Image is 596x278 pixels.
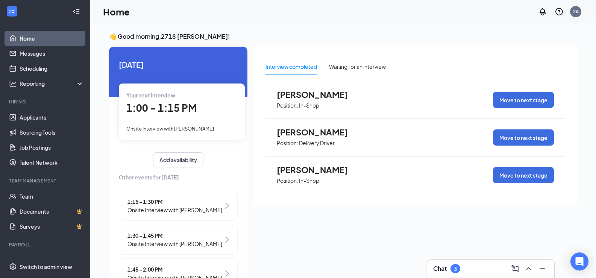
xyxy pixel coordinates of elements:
a: DocumentsCrown [20,204,84,219]
div: Interview completed [265,62,317,71]
span: 1:00 - 1:15 PM [126,102,197,114]
svg: QuestionInfo [555,7,564,16]
h3: 👋 Good morning, 2718 [PERSON_NAME] ! [109,32,577,41]
a: Job Postings [20,140,84,155]
p: In-Shop [299,177,319,184]
span: Your next interview [126,92,175,99]
svg: Analysis [9,80,17,87]
div: Open Intercom Messenger [570,252,588,270]
span: Onsite Interview with [PERSON_NAME] [126,126,214,132]
svg: ChevronUp [524,264,533,273]
h1: Home [103,5,130,18]
button: Add availability [153,152,203,167]
button: Move to next stage [493,129,554,146]
button: Move to next stage [493,167,554,183]
span: Onsite Interview with [PERSON_NAME] [127,240,222,248]
button: Minimize [536,263,548,275]
button: ComposeMessage [509,263,521,275]
div: 3 [454,266,457,272]
a: Team [20,189,84,204]
p: Delivery Driver [299,140,335,147]
a: SurveysCrown [20,219,84,234]
a: Messages [20,46,84,61]
a: Sourcing Tools [20,125,84,140]
svg: ComposeMessage [511,264,520,273]
a: Home [20,31,84,46]
div: 2A [573,8,579,15]
div: Hiring [9,99,82,105]
div: Waiting for an interview [329,62,386,71]
svg: Settings [9,263,17,270]
svg: Collapse [73,8,80,15]
a: Scheduling [20,61,84,76]
div: Team Management [9,178,82,184]
span: [PERSON_NAME] [277,127,359,137]
div: Payroll [9,242,82,248]
p: Position: [277,177,298,184]
p: Position: [277,102,298,109]
button: Move to next stage [493,92,554,108]
svg: Notifications [538,7,547,16]
p: In-Shop [299,102,319,109]
span: 1:15 - 1:30 PM [127,197,222,206]
svg: Minimize [538,264,547,273]
span: [DATE] [119,59,238,70]
svg: WorkstreamLogo [8,8,16,15]
span: [PERSON_NAME] [277,165,359,175]
span: 1:45 - 2:00 PM [127,265,222,273]
div: Switch to admin view [20,263,72,270]
a: Applicants [20,110,84,125]
span: [PERSON_NAME] [277,90,359,99]
span: 1:30 - 1:45 PM [127,231,222,240]
div: Reporting [20,80,84,87]
p: Position: [277,140,298,147]
h3: Chat [433,264,447,273]
span: Other events for [DATE] [119,173,238,181]
span: Onsite Interview with [PERSON_NAME] [127,206,222,214]
button: ChevronUp [523,263,535,275]
a: Talent Network [20,155,84,170]
a: PayrollCrown [20,253,84,268]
